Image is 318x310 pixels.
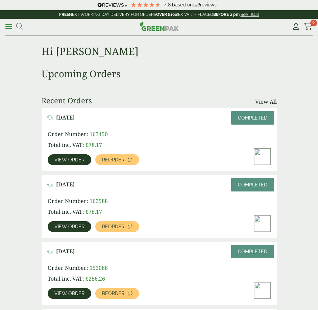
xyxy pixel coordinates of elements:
h1: Hi [PERSON_NAME] [42,34,277,57]
a: View order [48,288,91,299]
img: GreenPak Supplies [140,22,179,31]
img: REVIEWS.io [97,3,127,7]
span: Reorder [102,224,124,229]
span: [DATE] [56,248,75,255]
span: Order Number: [48,264,88,272]
span: Completed [238,182,267,187]
span: 163450 [90,130,108,138]
span: £ [85,141,89,149]
span: Reorder [102,291,124,296]
span: £ [85,275,89,282]
span: 153088 [90,264,108,272]
i: My Account [292,23,300,30]
a: View All [255,98,277,106]
span: Total inc. VAT: [48,141,84,149]
a: View order [48,154,91,165]
span: View order [54,291,84,296]
i: Cart [304,23,313,30]
span: View order [54,157,84,162]
bdi: 286.26 [85,275,105,282]
span: Completed [238,115,267,121]
img: Standard-Kraft-Chicken-Box-with-Chicken-Burger-300x200.jpg [254,282,270,299]
a: 0 [304,22,313,32]
a: View order [48,221,91,232]
span: Order Number: [48,130,88,138]
span: 196 [193,2,200,7]
a: Reorder [95,154,139,165]
a: See T&C's [241,12,259,17]
span: 4.8 [164,2,172,7]
strong: BEFORE 2 pm [213,12,240,17]
img: dsc_4133a_8-300x200.jpg [254,149,270,165]
span: 162588 [90,197,108,205]
span: Total inc. VAT: [48,275,84,282]
div: 4.79 Stars [130,2,161,8]
span: Order Number: [48,197,88,205]
strong: FREE [59,12,69,17]
span: Based on [172,2,193,7]
bdi: 78.17 [85,141,102,149]
a: Reorder [95,288,139,299]
span: [DATE] [56,114,75,121]
span: Completed [238,249,267,254]
bdi: 78.17 [85,208,102,215]
a: Reorder [95,221,139,232]
span: 0 [310,20,317,26]
span: View order [54,224,84,229]
img: dsc_4133a_8-300x200.jpg [254,215,270,232]
h3: Upcoming Orders [42,68,277,80]
span: £ [85,208,89,215]
span: reviews [200,2,217,7]
span: [DATE] [56,181,75,188]
span: Reorder [102,157,124,162]
strong: OVER £100 [156,12,177,17]
span: Total inc. VAT: [48,208,84,215]
h3: Recent Orders [42,96,92,105]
